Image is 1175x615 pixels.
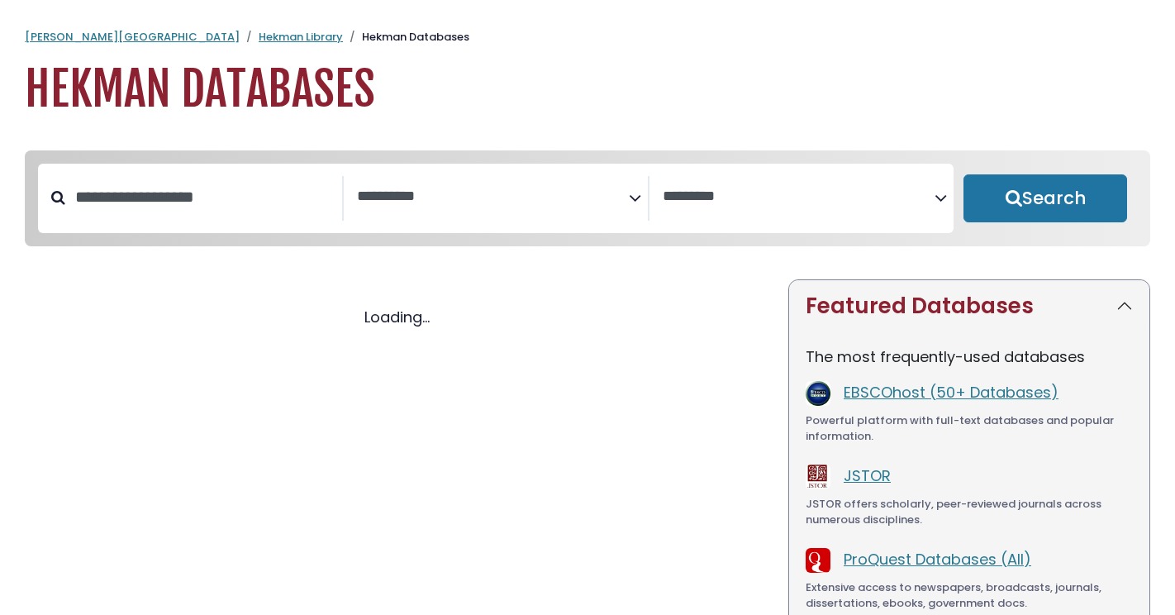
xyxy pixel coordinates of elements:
div: Powerful platform with full-text databases and popular information. [806,412,1133,445]
a: [PERSON_NAME][GEOGRAPHIC_DATA] [25,29,240,45]
li: Hekman Databases [343,29,469,45]
nav: breadcrumb [25,29,1150,45]
a: ProQuest Databases (All) [844,549,1031,570]
div: Extensive access to newspapers, broadcasts, journals, dissertations, ebooks, government docs. [806,579,1133,612]
button: Submit for Search Results [963,174,1127,222]
button: Featured Databases [789,280,1149,332]
input: Search database by title or keyword [65,184,342,211]
a: Hekman Library [259,29,343,45]
nav: Search filters [25,150,1150,246]
textarea: Search [357,188,629,206]
a: JSTOR [844,465,891,486]
div: Loading... [25,306,768,328]
a: EBSCOhost (50+ Databases) [844,382,1058,403]
textarea: Search [663,188,935,206]
p: The most frequently-used databases [806,346,1133,368]
div: JSTOR offers scholarly, peer-reviewed journals across numerous disciplines. [806,496,1133,528]
h1: Hekman Databases [25,62,1150,117]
